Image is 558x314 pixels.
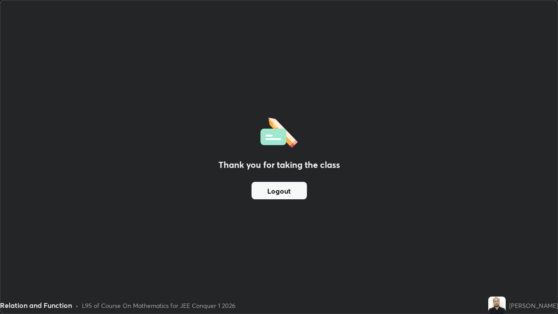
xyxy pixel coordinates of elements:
[75,301,78,310] div: •
[252,182,307,199] button: Logout
[82,301,235,310] div: L95 of Course On Mathematics for JEE Conquer 1 2026
[509,301,558,310] div: [PERSON_NAME]
[260,115,298,148] img: offlineFeedback.1438e8b3.svg
[218,158,340,171] h2: Thank you for taking the class
[488,297,506,314] img: 83f50dee00534478af7b78a8c624c472.jpg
